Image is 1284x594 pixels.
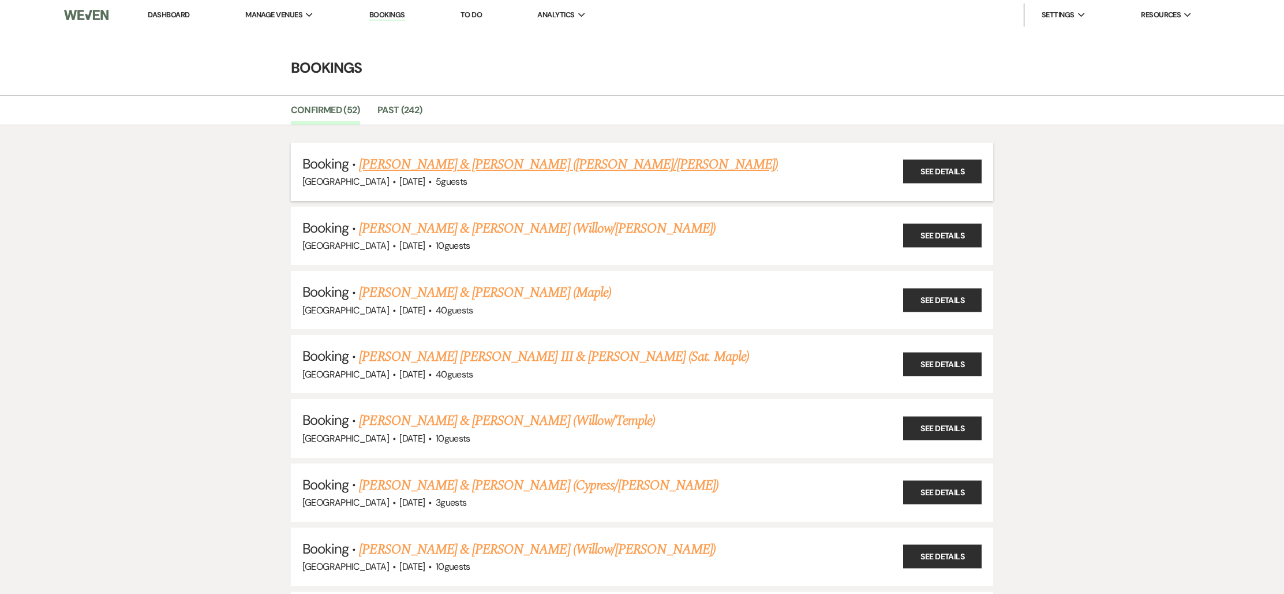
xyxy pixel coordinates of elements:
a: [PERSON_NAME] & [PERSON_NAME] ([PERSON_NAME]/[PERSON_NAME]) [359,154,777,175]
span: Resources [1141,9,1181,21]
span: Booking [302,540,349,558]
span: Settings [1042,9,1075,21]
a: Confirmed (52) [291,103,360,125]
span: [DATE] [399,240,425,252]
span: 10 guests [436,432,470,444]
span: [GEOGRAPHIC_DATA] [302,561,389,573]
img: Weven Logo [64,3,108,27]
a: Dashboard [148,10,189,20]
span: [DATE] [399,175,425,188]
span: 40 guests [436,368,473,380]
span: [GEOGRAPHIC_DATA] [302,496,389,509]
span: [GEOGRAPHIC_DATA] [302,432,389,444]
a: See Details [903,288,982,312]
a: Bookings [369,10,405,21]
a: [PERSON_NAME] & [PERSON_NAME] (Willow/[PERSON_NAME]) [359,539,716,560]
a: [PERSON_NAME] & [PERSON_NAME] (Maple) [359,282,611,303]
span: [GEOGRAPHIC_DATA] [302,304,389,316]
a: See Details [903,545,982,569]
span: 10 guests [436,240,470,252]
a: [PERSON_NAME] & [PERSON_NAME] (Cypress/[PERSON_NAME]) [359,475,718,496]
h4: Bookings [227,58,1058,78]
span: Analytics [537,9,574,21]
span: [GEOGRAPHIC_DATA] [302,368,389,380]
span: [GEOGRAPHIC_DATA] [302,175,389,188]
a: See Details [903,224,982,248]
a: [PERSON_NAME] & [PERSON_NAME] (Willow/Temple) [359,410,655,431]
span: Booking [302,155,349,173]
span: 5 guests [436,175,467,188]
span: [DATE] [399,432,425,444]
a: [PERSON_NAME] & [PERSON_NAME] (Willow/[PERSON_NAME]) [359,218,716,239]
span: 40 guests [436,304,473,316]
span: 10 guests [436,561,470,573]
span: Booking [302,283,349,301]
span: Booking [302,347,349,365]
a: See Details [903,160,982,184]
a: [PERSON_NAME] [PERSON_NAME] III & [PERSON_NAME] (Sat. Maple) [359,346,748,367]
span: [DATE] [399,561,425,573]
span: [DATE] [399,368,425,380]
a: See Details [903,481,982,505]
span: [GEOGRAPHIC_DATA] [302,240,389,252]
span: [DATE] [399,304,425,316]
a: See Details [903,416,982,440]
span: Manage Venues [245,9,302,21]
span: Booking [302,219,349,237]
span: Booking [302,476,349,494]
a: See Details [903,352,982,376]
span: [DATE] [399,496,425,509]
span: Booking [302,411,349,429]
a: To Do [461,10,482,20]
a: Past (242) [377,103,422,125]
span: 3 guests [436,496,467,509]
